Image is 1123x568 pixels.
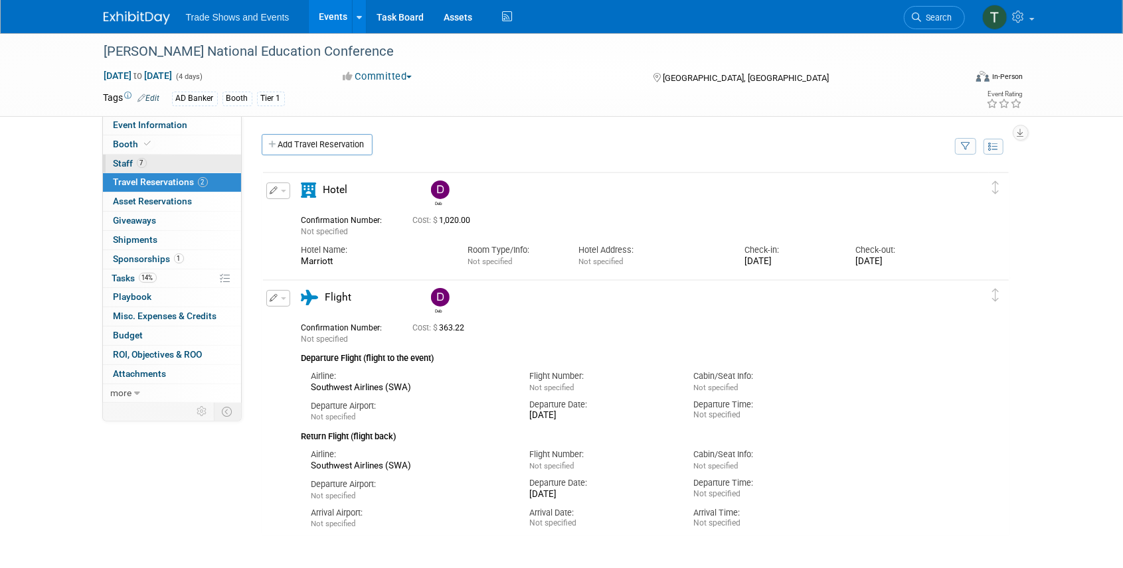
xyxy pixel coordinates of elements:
[413,216,476,225] span: 1,020.00
[114,158,147,169] span: Staff
[413,323,470,332] span: 363.22
[103,192,241,211] a: Asset Reservations
[114,139,154,149] span: Booth
[214,403,241,420] td: Toggle Event Tabs
[311,382,510,393] div: Southwest Airlines (SWA)
[311,519,356,528] span: Not specified
[529,449,673,461] div: Flight Number:
[413,323,440,332] span: Cost: $
[976,71,990,82] img: Format-Inperson.png
[112,273,157,283] span: Tasks
[114,291,152,302] span: Playbook
[578,244,725,256] div: Hotel Address:
[114,215,157,226] span: Giveaways
[186,12,290,23] span: Trade Shows and Events
[103,231,241,249] a: Shipments
[693,410,837,420] div: Not specified
[982,5,1007,30] img: Tiff Wagner
[693,383,738,392] span: Not specified
[139,273,157,283] span: 14%
[529,477,673,489] div: Departure Date:
[114,119,188,130] span: Event Information
[103,173,241,192] a: Travel Reservations2
[431,180,450,199] img: Deb Leadbetter
[311,449,510,461] div: Airline:
[325,291,352,303] span: Flight
[428,288,451,314] div: Deb Leadbetter
[468,244,559,256] div: Room Type/Info:
[103,135,241,154] a: Booth
[103,326,241,345] a: Budget
[114,349,203,360] span: ROI, Objectives & ROO
[744,256,835,267] div: [DATE]
[311,400,510,412] div: Departure Airport:
[103,250,241,269] a: Sponsorships1
[529,410,673,421] div: [DATE]
[529,461,574,470] span: Not specified
[693,449,837,461] div: Cabin/Seat Info:
[693,489,837,499] div: Not specified
[103,155,241,173] a: Staff7
[693,518,837,528] div: Not specified
[744,244,835,256] div: Check-in:
[114,253,184,264] span: Sponsorships
[198,177,208,187] span: 2
[175,72,203,81] span: (4 days)
[174,253,184,263] span: 1
[257,92,285,106] div: Tier 1
[887,69,1023,89] div: Event Format
[529,399,673,411] div: Departure Date:
[114,330,143,340] span: Budget
[663,73,829,83] span: [GEOGRAPHIC_DATA], [GEOGRAPHIC_DATA]
[311,370,510,382] div: Airline:
[529,383,574,392] span: Not specified
[413,216,440,225] span: Cost: $
[262,134,373,155] a: Add Travel Reservation
[338,70,417,84] button: Committed
[693,370,837,382] div: Cabin/Seat Info:
[100,40,945,64] div: [PERSON_NAME] National Education Conference
[302,227,349,236] span: Not specified
[114,368,167,379] span: Attachments
[302,212,393,226] div: Confirmation Number:
[302,334,349,344] span: Not specified
[132,70,145,81] span: to
[103,365,241,384] a: Attachments
[431,199,448,206] div: Deb Leadbetter
[111,388,132,398] span: more
[578,257,623,266] span: Not specified
[529,518,673,528] div: Not specified
[114,234,158,245] span: Shipments
[693,507,837,519] div: Arrival Time:
[302,423,947,443] div: Return Flight (flight back)
[103,288,241,307] a: Playbook
[103,116,241,135] a: Event Information
[302,345,947,365] div: Departure Flight (flight to the event)
[103,307,241,326] a: Misc. Expenses & Credits
[311,478,510,490] div: Departure Airport:
[145,140,151,147] i: Booth reservation complete
[992,72,1023,82] div: In-Person
[693,477,837,489] div: Departure Time:
[431,307,448,314] div: Deb Leadbetter
[986,91,1022,98] div: Event Rating
[311,412,356,421] span: Not specified
[529,507,673,519] div: Arrival Date:
[693,461,738,470] span: Not specified
[302,182,317,198] i: Hotel
[468,257,512,266] span: Not specified
[104,70,173,82] span: [DATE] [DATE]
[323,184,348,196] span: Hotel
[855,244,946,256] div: Check-out:
[904,6,965,29] a: Search
[222,92,252,106] div: Booth
[103,346,241,364] a: ROI, Objectives & ROO
[311,507,510,519] div: Arrival Airport:
[104,11,170,25] img: ExhibitDay
[302,244,448,256] div: Hotel Name:
[993,289,999,302] i: Click and drag to move item
[114,177,208,187] span: Travel Reservations
[114,311,217,321] span: Misc. Expenses & Credits
[302,319,393,333] div: Confirmation Number:
[428,180,451,206] div: Deb Leadbetter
